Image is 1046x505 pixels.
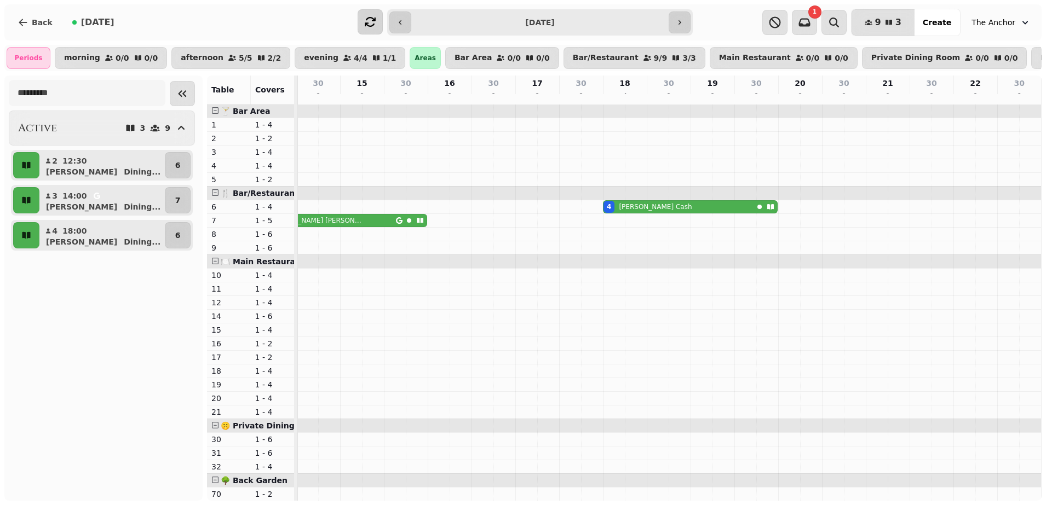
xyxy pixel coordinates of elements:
p: 2 [211,133,246,144]
h2: Active [18,120,57,136]
p: [PERSON_NAME] Cash [619,202,692,211]
p: evening [304,54,338,62]
p: 1 - 5 [255,215,290,226]
p: 5 / 5 [239,54,252,62]
p: [PERSON_NAME] [PERSON_NAME] [268,216,364,225]
p: 1 - 2 [255,174,290,185]
p: 0 [927,91,936,102]
button: evening4/41/1 [295,47,405,69]
button: Back [9,9,61,36]
span: Create [923,19,951,26]
div: 4 [607,202,611,211]
p: 11 [211,283,246,294]
p: 1 - 6 [255,242,290,253]
p: 7 [175,195,181,206]
p: 0 / 0 [1004,54,1018,62]
p: 0 / 0 [536,54,550,62]
p: 4 / 4 [354,54,367,62]
p: 30 [663,78,674,89]
p: 1 - 4 [255,283,290,294]
p: 1 - 4 [255,147,290,158]
button: Bar/Restaurant9/93/3 [564,47,705,69]
p: 5 [211,174,246,185]
p: 1 - 4 [255,119,290,130]
button: 418:00[PERSON_NAME]Dining... [42,222,163,248]
p: 12:30 [62,155,87,166]
button: Create [914,9,960,36]
p: 1 - 6 [255,434,290,445]
p: 9 [211,242,246,253]
p: Main Restaurant [719,54,791,62]
p: 0 [489,91,498,102]
p: 10 [211,270,246,281]
p: 2 [51,155,58,166]
p: 0 [401,91,410,102]
p: 1 - 4 [255,297,290,308]
span: The Anchor [972,17,1015,28]
p: 18 [211,365,246,376]
span: Covers [255,85,285,94]
div: Areas [410,47,441,69]
p: 7 [211,215,246,226]
div: Periods [7,47,50,69]
button: morning0/00/0 [55,47,167,69]
p: 0 / 0 [806,54,820,62]
p: 17 [532,78,542,89]
p: 30 [838,78,849,89]
button: Active39 [9,111,195,146]
p: Dining ... [124,201,160,212]
span: 🍸 Bar Area [221,107,270,115]
p: 0 [577,91,585,102]
p: 30 [576,78,586,89]
p: 18 [619,78,630,89]
p: 19 [211,379,246,390]
span: 🍴 Bar/Restaurant [221,189,298,198]
p: 15 [211,324,246,335]
p: 3 [211,147,246,158]
button: 93 [852,9,915,36]
p: 0 / 0 [116,54,129,62]
button: The Anchor [965,13,1037,32]
p: 32 [211,461,246,472]
p: afternoon [181,54,223,62]
p: 0 [840,91,848,102]
p: 30 [1014,78,1025,89]
p: 30 [400,78,411,89]
p: 1 - 2 [255,338,290,349]
p: 18:00 [62,225,87,236]
p: 0 / 0 [507,54,521,62]
p: 0 [358,91,366,102]
p: 20 [211,393,246,404]
p: 8 [211,229,246,240]
button: Bar Area0/00/0 [445,47,559,69]
p: 0 [533,91,542,102]
p: 0 [664,91,673,102]
p: 12 [211,297,246,308]
p: 30 [926,78,936,89]
span: [DATE] [81,18,114,27]
p: 3 / 3 [682,54,696,62]
button: [DATE] [64,9,123,36]
p: 1 - 6 [255,229,290,240]
p: 14 [211,311,246,322]
p: 0 [752,91,761,102]
p: [PERSON_NAME] [46,166,117,177]
p: 0 / 0 [145,54,158,62]
p: 0 / 0 [835,54,848,62]
p: 30 [211,434,246,445]
p: 9 / 9 [654,54,668,62]
p: 1 - 4 [255,270,290,281]
p: 6 [175,230,181,241]
p: 16 [211,338,246,349]
p: 0 [1015,91,1024,102]
p: 4 [51,225,58,236]
p: 17 [211,352,246,363]
p: 1 [211,119,246,130]
span: 🍽️ Main Restaurant [221,257,304,266]
button: 6 [165,152,191,178]
p: 14:00 [62,190,87,201]
p: 1 - 2 [255,352,290,363]
p: 1 - 4 [255,324,290,335]
span: 3 [895,18,901,27]
span: 1 [813,9,817,15]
